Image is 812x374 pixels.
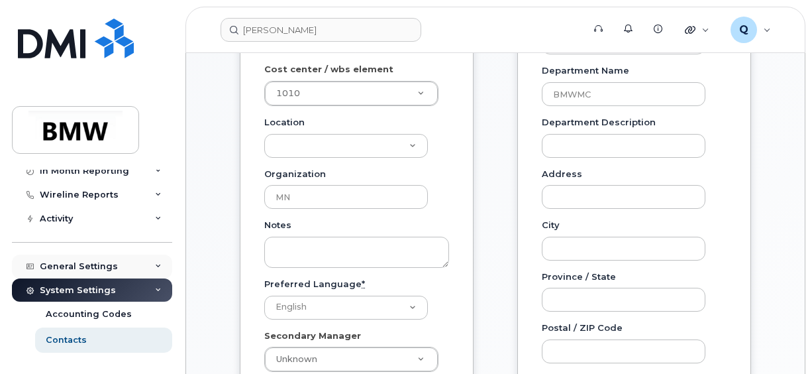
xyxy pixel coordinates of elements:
input: Find something... [221,18,421,42]
label: Department Description [542,116,656,129]
span: Unknown [268,353,317,365]
span: Q [739,22,748,38]
div: QXZ4GET [721,17,780,43]
div: Quicklinks [676,17,719,43]
a: Unknown [265,347,438,371]
label: Postal / ZIP Code [542,322,623,334]
label: Department Name [542,64,629,77]
label: Cost center / wbs element [264,63,393,76]
label: City [542,219,560,231]
label: Secondary Manager [264,330,361,342]
a: 1010 [265,82,438,105]
abbr: required [362,279,365,289]
label: Preferred Language [264,278,365,290]
iframe: Messenger Launcher [754,316,802,364]
label: Notes [264,219,291,231]
label: Province / State [542,271,616,283]
label: Address [542,168,582,180]
label: Organization [264,168,326,180]
span: 1010 [276,88,300,98]
label: Location [264,116,305,129]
